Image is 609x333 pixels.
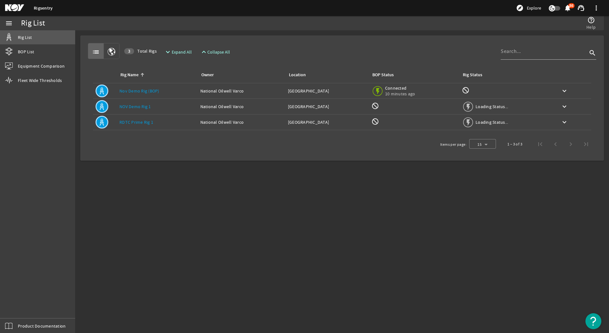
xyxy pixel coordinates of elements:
[207,49,230,55] span: Collapse All
[564,4,571,12] mat-icon: notifications
[200,103,283,110] div: National Oilwell Varco
[201,71,214,78] div: Owner
[119,119,153,125] a: RDTC Prime Rig 1
[561,87,568,95] mat-icon: keyboard_arrow_down
[21,20,45,26] div: Rig List
[18,77,62,84] span: Fleet Wide Thresholds
[5,19,13,27] mat-icon: menu
[289,71,306,78] div: Location
[119,104,151,109] a: NOV Demo Rig 1
[561,118,568,126] mat-icon: keyboard_arrow_down
[18,63,65,69] span: Equipment Comparison
[476,104,508,109] span: Loading Status...
[507,141,522,147] div: 1 – 3 of 3
[172,49,192,55] span: Expand All
[372,71,394,78] div: BOP Status
[200,88,283,94] div: National Oilwell Varco
[34,5,53,11] a: Rigsentry
[288,103,366,110] div: [GEOGRAPHIC_DATA]
[463,71,482,78] div: Rig Status
[288,88,366,94] div: [GEOGRAPHIC_DATA]
[161,46,194,58] button: Expand All
[577,4,585,12] mat-icon: support_agent
[440,141,467,148] div: Items per page:
[371,102,379,110] mat-icon: BOP Monitoring not available for this rig
[385,91,415,97] span: 10 minutes ago
[371,118,379,125] mat-icon: BOP Monitoring not available for this rig
[119,71,193,78] div: Rig Name
[120,71,139,78] div: Rig Name
[476,119,508,125] span: Loading Status...
[288,119,366,125] div: [GEOGRAPHIC_DATA]
[18,323,66,329] span: Product Documentation
[200,119,283,125] div: National Oilwell Varco
[197,46,233,58] button: Collapse All
[119,88,159,94] a: Nov Demo Rig (BOP)
[124,48,157,54] span: Total Rigs
[587,16,595,24] mat-icon: help_outline
[18,34,32,41] span: Rig List
[564,5,571,11] button: 86
[501,48,587,55] input: Search...
[513,3,544,13] button: Explore
[18,48,34,55] span: BOP List
[462,86,469,94] mat-icon: Rig Monitoring not available for this rig
[585,313,601,329] button: Open Resource Center
[288,71,364,78] div: Location
[164,48,169,56] mat-icon: expand_more
[385,85,415,91] span: Connected
[586,24,596,30] span: Help
[200,48,205,56] mat-icon: expand_less
[516,4,524,12] mat-icon: explore
[589,0,604,16] button: more_vert
[527,5,541,11] span: Explore
[589,49,596,57] i: search
[200,71,280,78] div: Owner
[561,103,568,110] mat-icon: keyboard_arrow_down
[92,48,100,56] mat-icon: list
[124,48,134,54] div: 3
